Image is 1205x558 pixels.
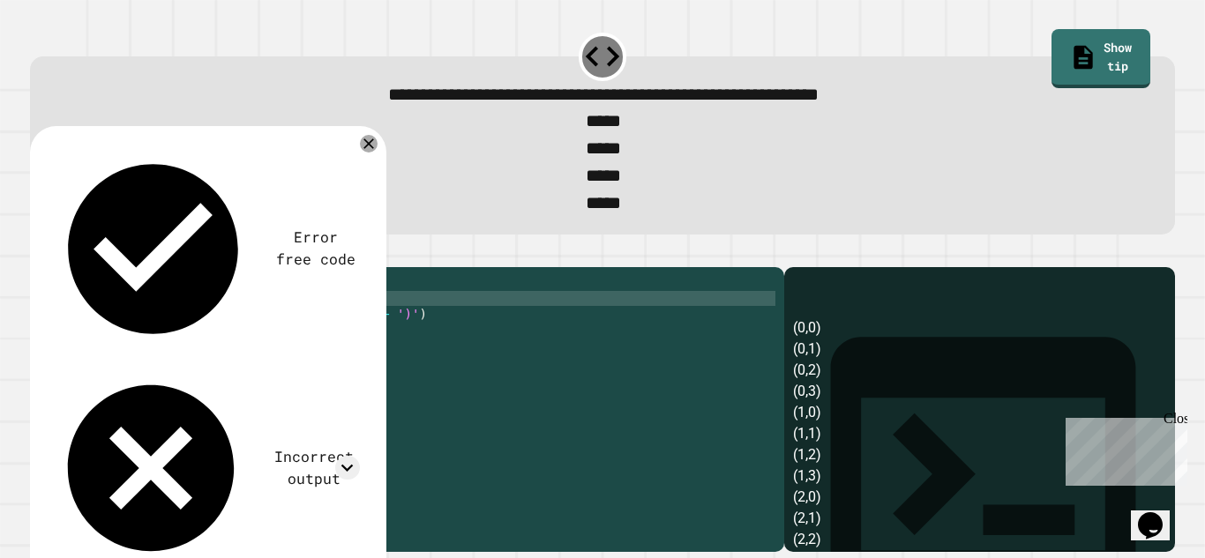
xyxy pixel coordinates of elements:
a: Show tip [1052,29,1150,88]
div: Error free code [273,227,360,270]
div: Incorrect output [268,446,360,489]
iframe: chat widget [1059,411,1187,486]
div: (0,0) (0,1) (0,2) (0,3) (1,0) (1,1) (1,2) (1,3) (2,0) (2,1) (2,2) (2,3) (3,0) (3,1) (3,2) (3,3) (... [793,318,1166,552]
iframe: chat widget [1131,487,1187,540]
div: Chat with us now!Close [7,7,122,112]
